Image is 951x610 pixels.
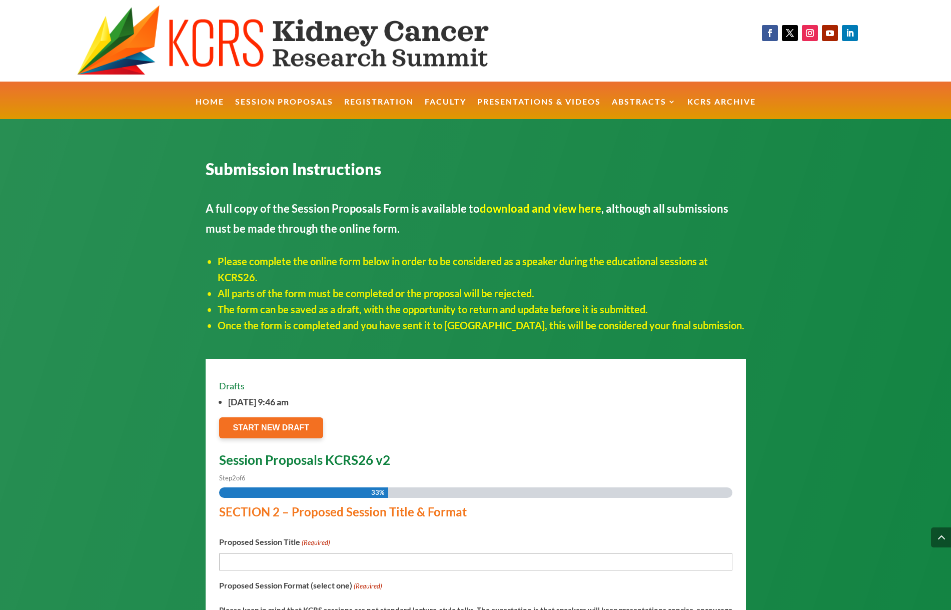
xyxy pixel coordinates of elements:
li: Please complete the online form below in order to be considered as a speaker during the education... [218,253,746,285]
a: Follow on Youtube [822,25,838,41]
a: Follow on LinkedIn [842,25,858,41]
a: Registration [344,98,414,120]
a: Session Proposals [235,98,333,120]
button: Start new draft [219,417,324,438]
a: KCRS Archive [687,98,756,120]
h4: Drafts [219,381,732,395]
legend: Proposed Session Format (select one) [219,578,382,593]
a: Follow on X [782,25,798,41]
h3: Submission Instructions [206,160,746,184]
li: All parts of the form must be completed or the proposal will be rejected. [218,285,746,301]
p: Step of [219,471,732,485]
a: Follow on Facebook [762,25,778,41]
span: (Required) [353,579,382,593]
span: [DATE] 9:46 am [228,395,732,408]
a: Faculty [425,98,466,120]
p: A full copy of the Session Proposals Form is available to , although all submissions must be made... [206,199,746,238]
span: 33% [371,487,384,498]
a: Follow on Instagram [802,25,818,41]
h3: SECTION 2 – Proposed Session Title & Format [219,506,724,523]
a: Home [196,98,224,120]
span: 6 [242,474,246,482]
span: (Required) [301,536,330,549]
span: 2 [232,474,236,482]
a: Presentations & Videos [477,98,601,120]
li: The form can be saved as a draft, with the opportunity to return and update before it is submitted. [218,301,746,317]
h2: Session Proposals KCRS26 v2 [219,453,732,471]
a: download and view here [480,202,601,215]
li: Once the form is completed and you have sent it to [GEOGRAPHIC_DATA], this will be considered you... [218,317,746,333]
label: Proposed Session Title [219,535,330,549]
img: KCRS generic logo wide [77,5,539,77]
a: Abstracts [612,98,676,120]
